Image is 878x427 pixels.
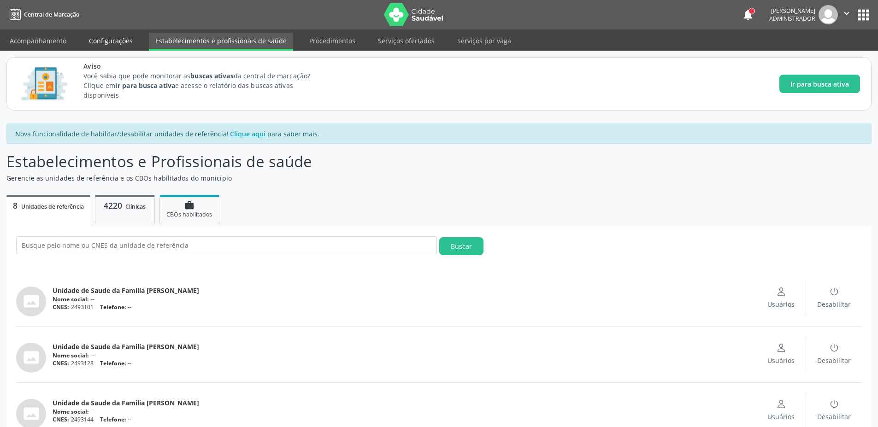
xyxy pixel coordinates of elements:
[53,398,199,408] span: Unidade da Saude da Familia [PERSON_NAME]
[21,203,84,211] span: Unidades de referência
[104,200,122,211] span: 4220
[6,7,79,22] a: Central de Marcação
[790,79,849,89] span: Ir para busca ativa
[53,408,89,415] span: Nome social:
[16,236,437,254] input: Busque pelo nome ou CNES da unidade de referência
[53,295,89,303] span: Nome social:
[82,33,139,49] a: Configurações
[777,343,786,352] ion-icon: person outline
[817,356,851,365] span: Desabilitar
[767,299,795,309] span: Usuários
[779,75,860,93] button: Ir para busca ativa
[125,203,146,211] span: Clínicas
[149,33,293,51] a: Estabelecimentos e profissionais de saúde
[23,293,40,310] i: photo_size_select_actual
[6,173,612,183] p: Gerencie as unidades de referência e os CBOs habilitados do município
[53,303,756,311] div: 2493101 --
[777,287,786,296] ion-icon: person outline
[742,8,754,21] button: notifications
[830,343,839,352] ion-icon: power outline
[767,356,795,365] span: Usuários
[303,33,362,49] a: Procedimentos
[18,63,71,105] img: Imagem de CalloutCard
[53,351,756,359] div: --
[23,349,40,366] i: photo_size_select_actual
[23,405,40,422] i: photo_size_select_actual
[13,200,18,211] span: 8
[100,359,126,367] span: Telefone:
[451,33,518,49] a: Serviços por vaga
[83,61,327,71] span: Aviso
[100,303,126,311] span: Telefone:
[371,33,441,49] a: Serviços ofertados
[184,200,194,211] i: work
[6,150,612,173] p: Estabelecimentos e Profissionais de saúde
[115,81,175,90] strong: Ir para busca ativa
[842,8,852,18] i: 
[53,295,756,303] div: --
[767,412,795,421] span: Usuários
[817,299,851,309] span: Desabilitar
[769,7,815,15] div: [PERSON_NAME]
[53,342,199,351] span: Unidade de Saude da Familia [PERSON_NAME]
[53,415,69,423] span: CNES:
[830,399,839,409] ion-icon: power outline
[830,287,839,296] ion-icon: power outline
[439,237,483,255] button: Buscar
[166,211,212,218] span: CBOs habilitados
[3,33,73,49] a: Acompanhamento
[53,408,756,415] div: --
[53,303,69,311] span: CNES:
[53,351,89,359] span: Nome social:
[24,11,79,18] span: Central de Marcação
[838,5,855,24] button: 
[819,5,838,24] img: img
[229,129,267,139] a: Clique aqui
[769,15,815,23] span: Administrador
[230,129,265,138] u: Clique aqui
[817,412,851,421] span: Desabilitar
[53,359,69,367] span: CNES:
[53,415,756,423] div: 2493144 --
[6,123,872,144] div: Nova funcionalidade de habilitar/desabilitar unidades de referência! para saber mais.
[53,286,199,295] span: Unidade de Saude da Familia [PERSON_NAME]
[53,359,756,367] div: 2493128 --
[100,415,126,423] span: Telefone:
[777,399,786,409] ion-icon: person outline
[83,71,327,100] p: Você sabia que pode monitorar as da central de marcação? Clique em e acesse o relatório das busca...
[190,71,233,80] strong: buscas ativas
[855,7,872,23] button: apps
